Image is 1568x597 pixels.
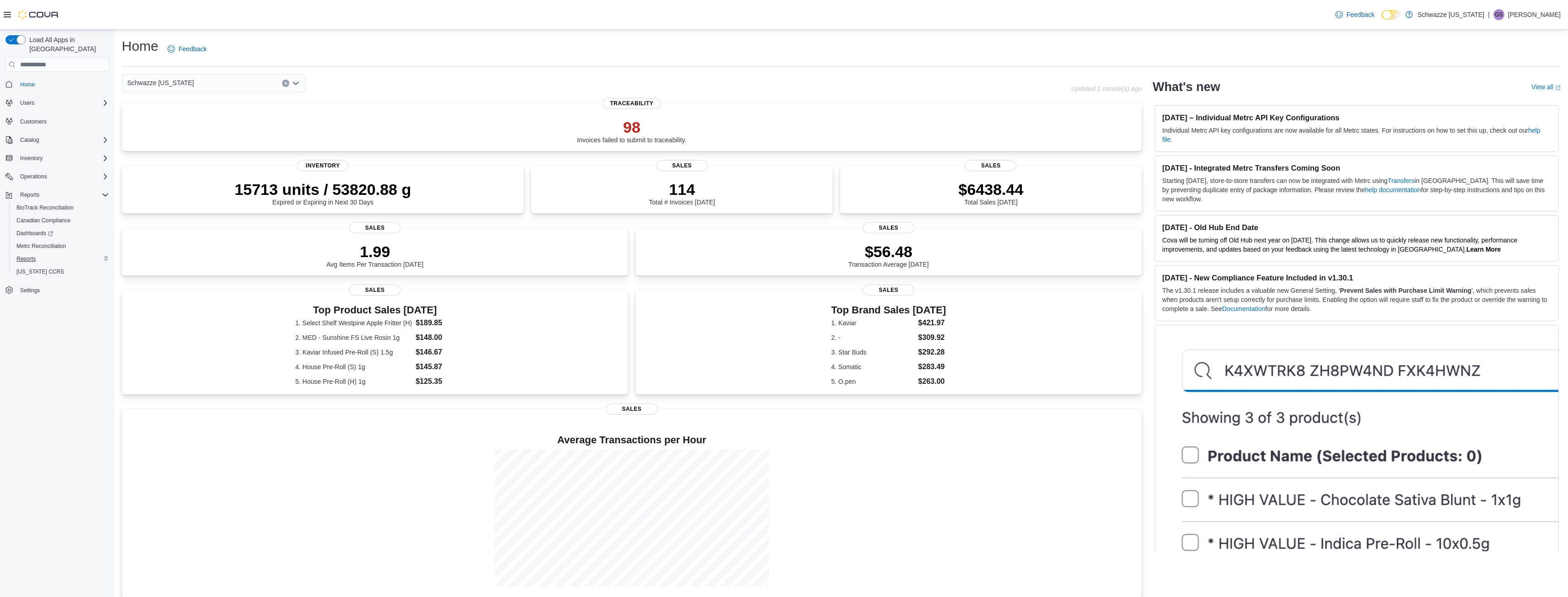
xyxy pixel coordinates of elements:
[1508,9,1561,20] p: [PERSON_NAME]
[831,348,915,357] dt: 3. Star Buds
[1531,83,1561,91] a: View allExternal link
[16,255,36,263] span: Reports
[1417,9,1484,20] p: Schwazze [US_STATE]
[918,317,946,328] dd: $421.97
[2,115,113,128] button: Customers
[16,242,66,250] span: Metrc Reconciliation
[326,242,423,268] div: Avg Items Per Transaction [DATE]
[2,152,113,165] button: Inventory
[602,98,661,109] span: Traceability
[234,180,411,199] p: 15713 units / 53820.88 g
[1162,223,1551,232] h3: [DATE] - Old Hub End Date
[2,97,113,109] button: Users
[1365,186,1421,194] a: help documentation
[2,188,113,201] button: Reports
[20,155,43,162] span: Inventory
[649,180,715,199] p: 114
[959,180,1024,206] div: Total Sales [DATE]
[1466,246,1501,253] a: Learn More
[9,201,113,214] button: BioTrack Reconciliation
[831,333,915,342] dt: 2. -
[1340,287,1471,294] strong: Prevent Sales with Purchase Limit Warning
[16,204,74,211] span: BioTrack Reconciliation
[13,202,109,213] span: BioTrack Reconciliation
[1555,85,1561,91] svg: External link
[2,170,113,183] button: Operations
[16,189,109,200] span: Reports
[349,285,401,296] span: Sales
[16,97,109,108] span: Users
[13,266,68,277] a: [US_STATE] CCRS
[13,202,77,213] a: BioTrack Reconciliation
[16,268,64,275] span: [US_STATE] CCRS
[16,153,109,164] span: Inventory
[13,253,39,264] a: Reports
[965,160,1016,171] span: Sales
[295,305,455,316] h3: Top Product Sales [DATE]
[1162,127,1541,143] a: help file
[18,10,60,19] img: Cova
[16,171,109,182] span: Operations
[1346,10,1374,19] span: Feedback
[20,118,47,125] span: Customers
[20,136,39,144] span: Catalog
[577,118,687,144] div: Invoices failed to submit to traceability.
[297,160,348,171] span: Inventory
[13,253,109,264] span: Reports
[13,215,74,226] a: Canadian Compliance
[416,361,455,372] dd: $145.87
[649,180,715,206] div: Total # Invoices [DATE]
[164,40,210,58] a: Feedback
[295,318,412,328] dt: 1. Select Shelf Westpine Apple Fritter (H)
[1493,9,1504,20] div: Gulzar Sayall
[326,242,423,261] p: 1.99
[16,189,43,200] button: Reports
[13,215,109,226] span: Canadian Compliance
[9,253,113,265] button: Reports
[831,305,946,316] h3: Top Brand Sales [DATE]
[9,240,113,253] button: Metrc Reconciliation
[2,77,113,91] button: Home
[416,317,455,328] dd: $189.85
[918,361,946,372] dd: $283.49
[1488,9,1490,20] p: |
[16,230,53,237] span: Dashboards
[2,284,113,297] button: Settings
[13,228,57,239] a: Dashboards
[1162,163,1551,172] h3: [DATE] - Integrated Metrc Transfers Coming Soon
[13,241,70,252] a: Metrc Reconciliation
[863,285,914,296] span: Sales
[918,376,946,387] dd: $263.00
[5,74,109,321] nav: Complex example
[1388,177,1415,184] a: Transfers
[1495,9,1503,20] span: GS
[20,287,40,294] span: Settings
[1162,126,1551,144] p: Individual Metrc API key configurations are now available for all Metrc states. For instructions ...
[16,79,38,90] a: Home
[13,241,109,252] span: Metrc Reconciliation
[1332,5,1378,24] a: Feedback
[20,191,39,199] span: Reports
[16,116,50,127] a: Customers
[9,227,113,240] a: Dashboards
[16,285,109,296] span: Settings
[295,348,412,357] dt: 3. Kaviar Infused Pre-Roll (S) 1.5g
[179,44,206,54] span: Feedback
[295,333,412,342] dt: 2. MED - Sunshine FS Live Rosin 1g
[16,171,51,182] button: Operations
[349,222,401,233] span: Sales
[13,266,109,277] span: Washington CCRS
[1162,273,1551,282] h3: [DATE] - New Compliance Feature Included in v1.30.1
[9,265,113,278] button: [US_STATE] CCRS
[20,81,35,88] span: Home
[16,134,43,145] button: Catalog
[848,242,929,268] div: Transaction Average [DATE]
[2,134,113,146] button: Catalog
[831,318,915,328] dt: 1. Kaviar
[16,134,109,145] span: Catalog
[1071,85,1142,92] p: Updated 1 minute(s) ago
[16,78,109,90] span: Home
[282,80,289,87] button: Clear input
